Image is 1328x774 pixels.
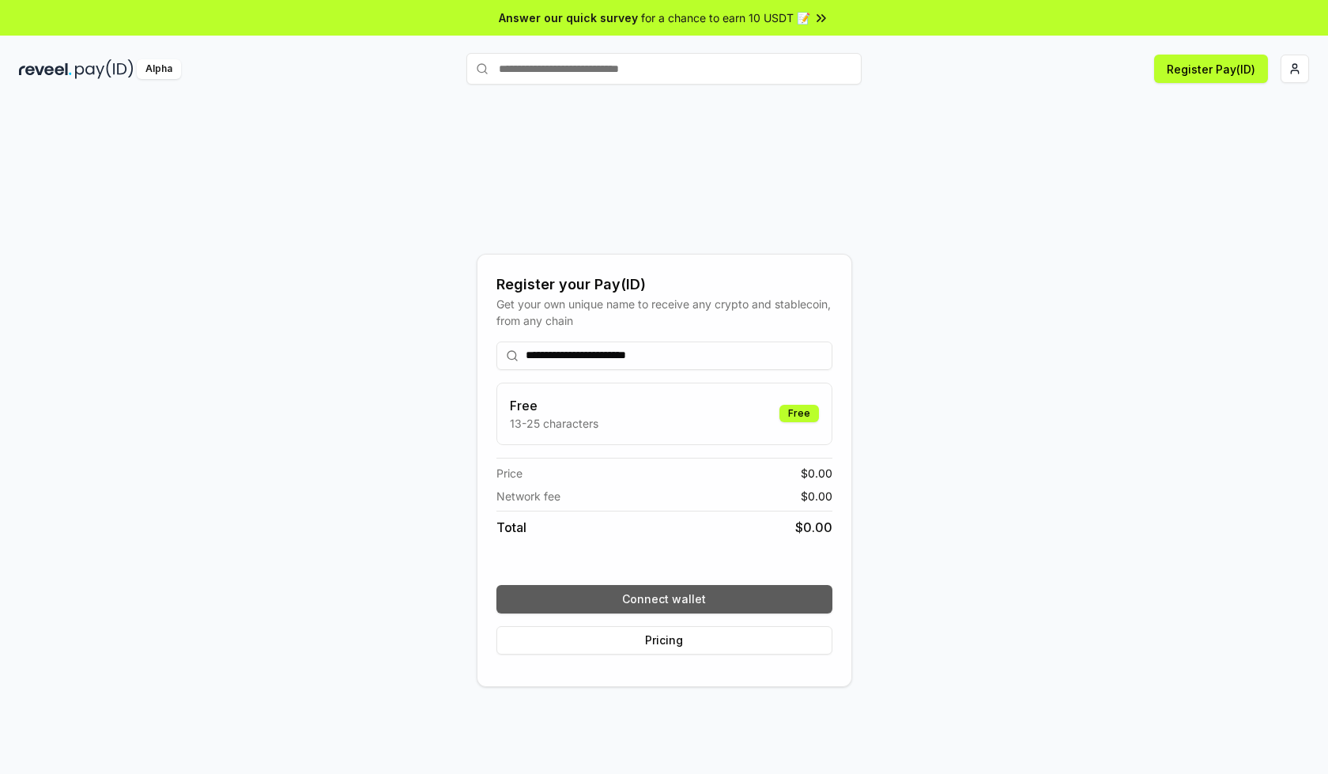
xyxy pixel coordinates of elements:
div: Free [779,405,819,422]
div: Get your own unique name to receive any crypto and stablecoin, from any chain [496,296,832,329]
span: $ 0.00 [801,465,832,481]
span: $ 0.00 [795,518,832,537]
div: Alpha [137,59,181,79]
span: Price [496,465,523,481]
button: Connect wallet [496,585,832,614]
div: Register your Pay(ID) [496,274,832,296]
img: pay_id [75,59,134,79]
span: Answer our quick survey [499,9,638,26]
button: Register Pay(ID) [1154,55,1268,83]
button: Pricing [496,626,832,655]
span: for a chance to earn 10 USDT 📝 [641,9,810,26]
img: reveel_dark [19,59,72,79]
p: 13-25 characters [510,415,598,432]
h3: Free [510,396,598,415]
span: Network fee [496,488,560,504]
span: Total [496,518,526,537]
span: $ 0.00 [801,488,832,504]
